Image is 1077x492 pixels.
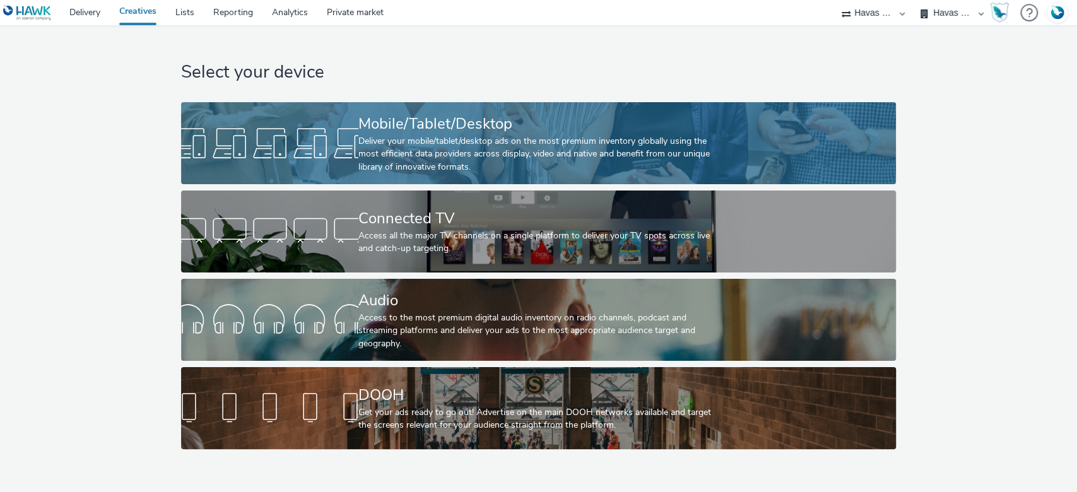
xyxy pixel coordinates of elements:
div: Audio [358,290,714,312]
a: AudioAccess to the most premium digital audio inventory on radio channels, podcast and streaming ... [181,279,896,361]
img: undefined Logo [3,5,52,21]
div: Deliver your mobile/tablet/desktop ads on the most premium inventory globally using the most effi... [358,135,714,173]
div: Get your ads ready to go out! Advertise on the main DOOH networks available and target the screen... [358,406,714,432]
a: Connected TVAccess all the major TV channels on a single platform to deliver your TV spots across... [181,190,896,272]
a: Mobile/Tablet/DesktopDeliver your mobile/tablet/desktop ads on the most premium inventory globall... [181,102,896,184]
img: Hawk Academy [990,3,1009,23]
div: DOOH [358,384,714,406]
a: Hawk Academy [990,3,1014,23]
a: DOOHGet your ads ready to go out! Advertise on the main DOOH networks available and target the sc... [181,367,896,449]
img: Account FR [1048,3,1067,22]
div: Connected TV [358,208,714,230]
div: Access all the major TV channels on a single platform to deliver your TV spots across live and ca... [358,230,714,255]
h1: Select your device [181,61,896,85]
div: Access to the most premium digital audio inventory on radio channels, podcast and streaming platf... [358,312,714,350]
div: Mobile/Tablet/Desktop [358,113,714,135]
